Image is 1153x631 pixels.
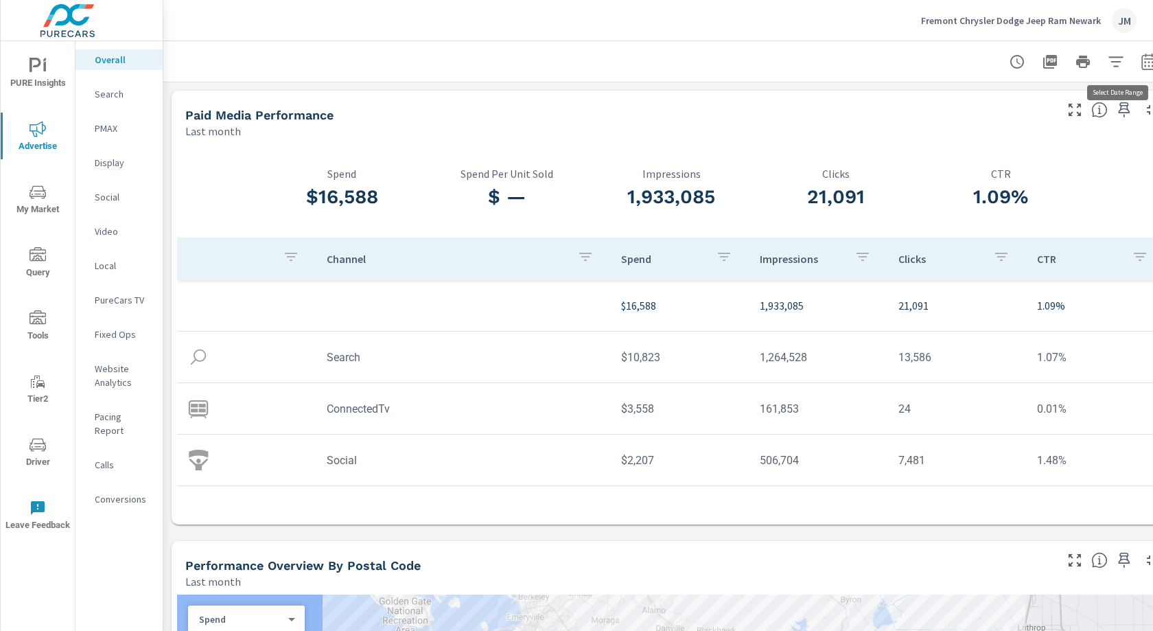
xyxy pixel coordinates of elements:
p: Spend Per Unit Sold [424,168,589,180]
p: Channel [327,252,566,266]
p: Last month [185,123,241,139]
span: Tier2 [5,374,71,407]
div: JM [1112,8,1137,33]
h3: 1,933,085 [589,185,754,209]
p: PMAX [95,122,152,135]
button: Print Report [1069,48,1097,76]
td: 24 [887,391,1026,426]
span: Save this to your personalized report [1113,549,1135,571]
div: PureCars TV [75,290,163,310]
p: CTR [918,168,1083,180]
h3: 21,091 [754,185,918,209]
div: Calls [75,455,163,475]
img: icon-social.svg [188,450,209,470]
button: Apply Filters [1102,48,1130,76]
div: PMAX [75,118,163,139]
button: Make Fullscreen [1064,549,1086,571]
span: PURE Insights [5,58,71,91]
td: $10,823 [610,340,749,375]
p: Spend [259,168,424,180]
td: 1,264,528 [749,340,887,375]
div: Display [75,152,163,173]
p: Search [95,87,152,101]
p: Spend [621,252,705,266]
span: Understand performance data by postal code. Individual postal codes can be selected and expanded ... [1091,552,1108,569]
p: 1,933,085 [760,297,876,314]
span: Understand performance metrics over the selected time range. [1091,102,1108,118]
h3: $ — [424,185,589,209]
p: Fixed Ops [95,328,152,341]
td: ConnectedTv [316,391,610,426]
div: Website Analytics [75,358,163,393]
p: Video [95,225,152,238]
span: Tools [5,310,71,344]
td: Social [316,443,610,478]
div: Fixed Ops [75,324,163,345]
h5: Performance Overview By Postal Code [185,558,421,573]
p: 21,091 [898,297,1015,314]
p: Last month [185,573,241,590]
p: Clicks [754,168,918,180]
div: Video [75,221,163,242]
p: Conversions [95,492,152,506]
div: Social [75,187,163,207]
span: Driver [5,437,71,470]
p: Display [95,156,152,170]
p: Website Analytics [95,362,152,389]
div: Local [75,255,163,276]
td: 7,481 [887,443,1026,478]
p: PureCars TV [95,293,152,307]
div: Search [75,84,163,104]
p: $16,588 [621,297,738,314]
p: Impressions [589,168,754,180]
p: Clicks [898,252,982,266]
span: Save this to your personalized report [1113,99,1135,121]
div: Pacing Report [75,406,163,441]
img: icon-connectedtv.svg [188,398,209,419]
p: Social [95,190,152,204]
img: icon-search.svg [188,347,209,367]
p: Local [95,259,152,273]
td: 506,704 [749,443,887,478]
button: "Export Report to PDF" [1036,48,1064,76]
p: Spend [199,613,283,626]
span: My Market [5,184,71,218]
td: 13,586 [887,340,1026,375]
span: Query [5,247,71,281]
h3: 1.09% [918,185,1083,209]
p: Impressions [760,252,843,266]
p: Fremont Chrysler Dodge Jeep Ram Newark [921,14,1101,27]
td: 161,853 [749,391,887,426]
p: CTR [1037,252,1121,266]
h3: $16,588 [259,185,424,209]
td: Search [316,340,610,375]
h5: Paid Media Performance [185,108,334,122]
p: Calls [95,458,152,472]
div: nav menu [1,41,75,547]
td: $2,207 [610,443,749,478]
div: Conversions [75,489,163,509]
td: $3,558 [610,391,749,426]
p: Pacing Report [95,410,152,437]
span: Advertise [5,121,71,154]
div: Spend [188,613,294,626]
p: Overall [95,53,152,67]
span: Leave Feedback [5,500,71,534]
div: Overall [75,49,163,70]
